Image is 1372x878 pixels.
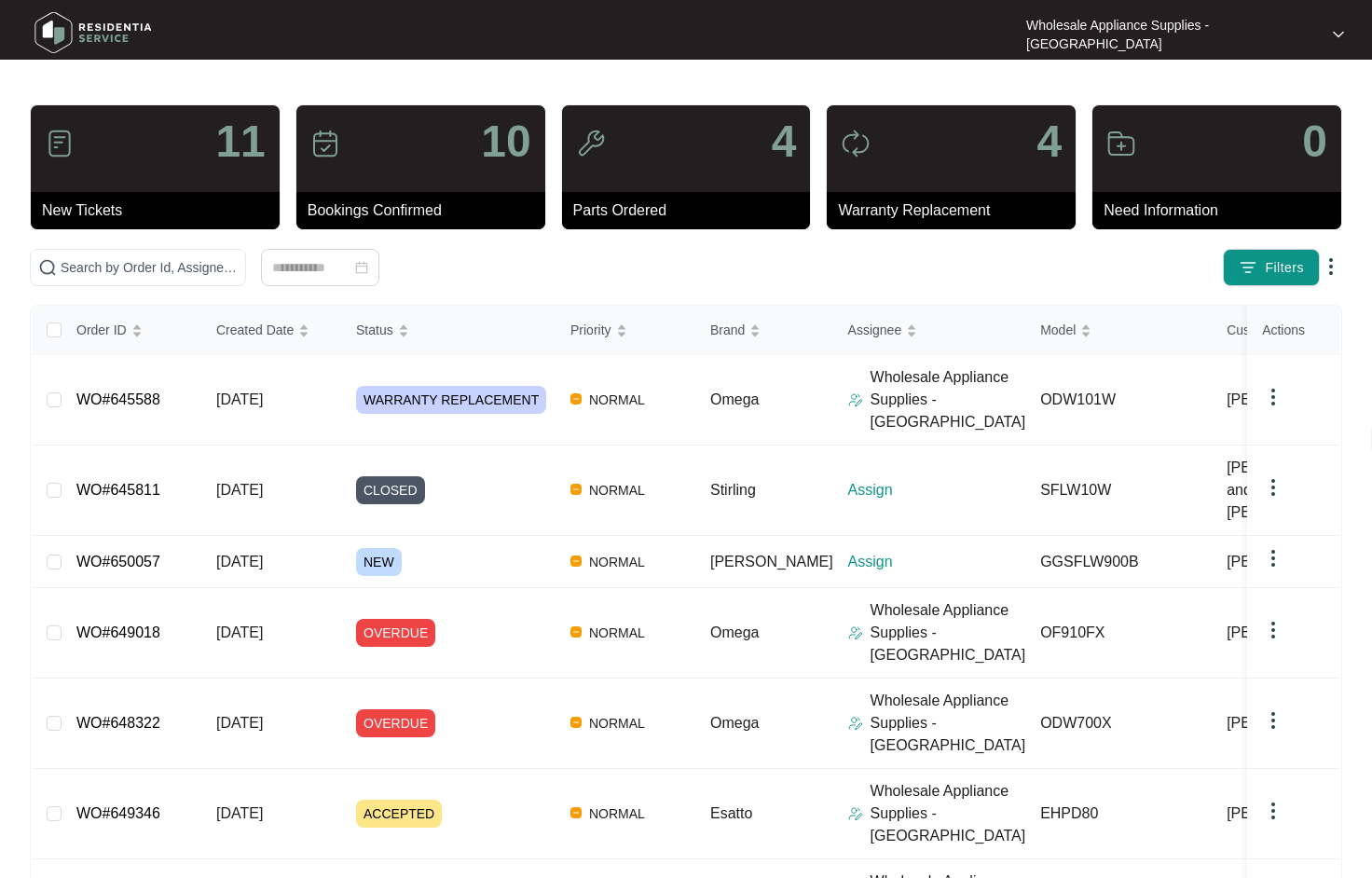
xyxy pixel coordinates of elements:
img: dropdown arrow [1262,709,1284,732]
span: [PERSON_NAME] [1227,389,1350,411]
a: WO#648322 [76,715,160,731]
a: WO#649346 [76,805,160,821]
th: Brand [695,306,833,355]
p: Wholesale Appliance Supplies - [GEOGRAPHIC_DATA] [1026,16,1316,53]
img: Vercel Logo [570,626,582,638]
span: Order ID [76,320,127,340]
th: Actions [1247,306,1340,355]
img: dropdown arrow [1262,619,1284,641]
span: [PERSON_NAME] [1227,712,1350,734]
img: icon [310,129,340,158]
img: Assigner Icon [848,392,863,407]
span: Model [1040,320,1076,340]
span: Created Date [216,320,294,340]
img: Assigner Icon [848,716,863,731]
a: WO#650057 [76,554,160,569]
p: New Tickets [42,199,280,222]
p: Parts Ordered [573,199,811,222]
span: Stirling [710,482,756,498]
img: search-icon [38,258,57,277]
th: Assignee [833,306,1026,355]
p: 0 [1302,119,1327,164]
span: NORMAL [582,551,652,573]
img: dropdown arrow [1262,800,1284,822]
span: Filters [1265,258,1304,278]
span: [DATE] [216,624,263,640]
span: [PERSON_NAME] [710,554,833,569]
span: NORMAL [582,712,652,734]
a: WO#649018 [76,624,160,640]
img: dropdown arrow [1320,255,1342,278]
span: ACCEPTED [356,800,442,828]
span: Omega [710,715,759,731]
span: Assignee [848,320,902,340]
a: WO#645588 [76,391,160,407]
p: 4 [772,119,797,164]
span: [PERSON_NAME] [1227,551,1350,573]
span: NORMAL [582,622,652,644]
p: Assign [848,479,1026,501]
td: SFLW10W [1025,446,1212,536]
img: Vercel Logo [570,556,582,567]
span: NEW [356,548,402,576]
p: Bookings Confirmed [308,199,545,222]
img: Assigner Icon [848,806,863,821]
span: NORMAL [582,479,652,501]
input: Search by Order Id, Assignee Name, Customer Name, Brand and Model [61,257,238,278]
span: CLOSED [356,476,425,504]
th: Order ID [62,306,201,355]
span: Brand [710,320,745,340]
img: icon [576,129,606,158]
p: 11 [215,119,265,164]
td: ODW700X [1025,679,1212,769]
td: GGSFLW900B [1025,536,1212,588]
th: Priority [556,306,695,355]
button: filter iconFilters [1223,249,1320,286]
span: [DATE] [216,715,263,731]
th: Model [1025,306,1212,355]
span: NORMAL [582,803,652,825]
span: [PERSON_NAME] [1227,622,1350,644]
span: [DATE] [216,482,263,498]
img: icon [45,129,75,158]
td: EHPD80 [1025,769,1212,859]
img: Vercel Logo [570,393,582,405]
p: Warranty Replacement [838,199,1076,222]
span: [DATE] [216,391,263,407]
p: Wholesale Appliance Supplies - [GEOGRAPHIC_DATA] [871,366,1026,433]
p: Wholesale Appliance Supplies - [GEOGRAPHIC_DATA] [871,599,1026,666]
img: icon [1106,129,1136,158]
span: Priority [570,320,611,340]
img: dropdown arrow [1262,386,1284,408]
span: Esatto [710,805,752,821]
span: Omega [710,391,759,407]
span: [DATE] [216,805,263,821]
img: dropdown arrow [1333,30,1344,39]
span: Status [356,320,393,340]
p: Need Information [1104,199,1341,222]
img: Vercel Logo [570,807,582,818]
th: Created Date [201,306,341,355]
span: [DATE] [216,554,263,569]
img: Vercel Logo [570,484,582,495]
span: Omega [710,624,759,640]
p: 4 [1036,119,1062,164]
td: OF910FX [1025,588,1212,679]
p: Wholesale Appliance Supplies - [GEOGRAPHIC_DATA] [871,780,1026,847]
p: Wholesale Appliance Supplies - [GEOGRAPHIC_DATA] [871,690,1026,757]
a: WO#645811 [76,482,160,498]
img: dropdown arrow [1262,476,1284,499]
img: residentia service logo [28,5,158,61]
span: OVERDUE [356,619,435,647]
img: Vercel Logo [570,717,582,728]
span: WARRANTY REPLACEMENT [356,386,546,414]
th: Status [341,306,556,355]
td: ODW101W [1025,355,1212,446]
span: OVERDUE [356,709,435,737]
span: Customer Name [1227,320,1322,340]
span: NORMAL [582,389,652,411]
img: icon [841,129,871,158]
p: 10 [481,119,530,164]
img: dropdown arrow [1262,547,1284,569]
img: filter icon [1239,258,1257,277]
